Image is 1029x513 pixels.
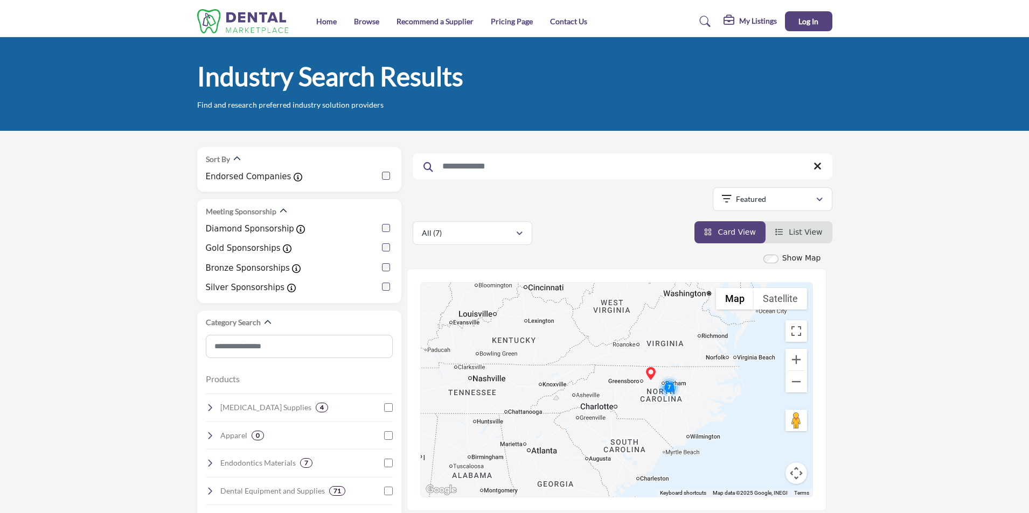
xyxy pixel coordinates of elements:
h2: Meeting Sponsorship [206,206,276,217]
div: 0 Results For Apparel [252,431,264,440]
li: Card View [694,221,766,243]
input: Search Keyword [413,153,832,179]
button: Drag Pegman onto the map to open Street View [785,410,807,431]
span: Log In [798,17,818,26]
a: Terms (opens in new tab) [794,490,809,496]
input: Search Category [206,335,393,358]
b: 4 [320,404,324,411]
input: Bronze Sponsorships checkbox [382,263,390,271]
a: Recommend a Supplier [397,17,474,26]
button: Toggle fullscreen view [785,320,807,342]
button: Show street map [716,288,754,310]
p: Find and research preferred industry solution providers [197,100,384,110]
h4: Dental Equipment and Supplies: Essential dental chairs, lights, suction devices, and other clinic... [220,486,325,496]
input: Select Dental Equipment and Supplies checkbox [384,487,393,495]
label: Silver Sponsorships [206,282,285,294]
img: Site Logo [197,9,294,33]
b: 7 [304,459,308,467]
p: All (7) [422,228,442,238]
h1: Industry Search Results [197,60,463,93]
div: The Peterson Agency (HQ) [644,367,657,380]
label: Diamond Sponsorship [206,223,294,235]
span: List View [789,228,822,236]
label: Show Map [782,252,821,264]
input: Gold Sponsorships checkbox [382,243,390,251]
span: Card View [718,228,755,236]
h2: Category Search [206,317,261,328]
img: Google [423,483,459,497]
a: View List [775,228,823,236]
input: Select Endodontics Materials checkbox [384,459,393,467]
button: Zoom in [785,349,807,370]
a: Pricing Page [491,17,533,26]
button: Show satellite imagery [754,288,807,310]
input: Silver Sponsorships checkbox [382,283,390,291]
li: List View [766,221,832,243]
h4: Oral Surgery Supplies: Instruments and materials for surgical procedures, extractions, and bone g... [220,402,311,413]
button: All (7) [413,221,532,245]
button: Map camera controls [785,462,807,484]
h5: My Listings [739,16,777,26]
b: 71 [333,487,341,495]
a: Contact Us [550,17,587,26]
div: 7 Results For Endodontics Materials [300,458,312,468]
div: 71 Results For Dental Equipment and Supplies [329,486,345,496]
input: Select Oral Surgery Supplies checkbox [384,403,393,412]
input: Endorsed Companies checkbox [382,172,390,180]
button: Products [206,373,240,385]
span: Map data ©2025 Google, INEGI [713,490,788,496]
b: 0 [256,432,260,439]
a: Browse [354,17,379,26]
h2: Sort By [206,154,230,165]
div: Cluster of 7 locations (3 HQ, 4 Branches) Click to view companies [658,376,680,398]
div: My Listings [724,15,777,28]
h4: Apparel: Clothing and uniforms for dental professionals. [220,430,247,441]
label: Endorsed Companies [206,171,291,183]
a: Open this area in Google Maps (opens a new window) [423,483,459,497]
button: Zoom out [785,371,807,392]
div: 4 Results For Oral Surgery Supplies [316,403,328,412]
p: Featured [736,194,766,205]
button: Log In [785,11,832,31]
h4: Endodontics Materials: Supplies for root canal treatments, including sealers, files, and obturati... [220,458,296,468]
label: Gold Sponsorships [206,242,281,255]
input: Select Apparel checkbox [384,431,393,440]
button: Keyboard shortcuts [660,489,706,497]
input: Diamond Sponsorship checkbox [382,224,390,232]
label: Bronze Sponsorships [206,262,290,275]
button: Featured [713,187,832,211]
a: View Card [704,228,756,236]
a: Search [689,13,718,30]
a: Home [316,17,337,26]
